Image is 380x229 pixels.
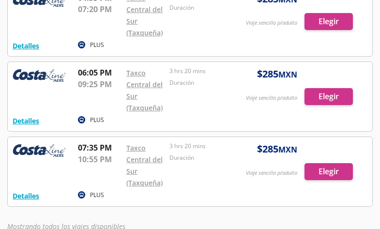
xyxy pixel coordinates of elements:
button: Detalles [13,191,39,201]
a: Central del Sur (Taxqueña) [126,80,163,112]
p: PLUS [90,41,104,49]
a: Central del Sur (Taxqueña) [126,5,163,37]
a: Taxco [126,143,146,153]
p: PLUS [90,116,104,124]
a: Central del Sur (Taxqueña) [126,155,163,187]
a: Taxco [126,68,146,77]
p: PLUS [90,191,104,199]
button: Detalles [13,116,39,126]
button: Detalles [13,41,39,51]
